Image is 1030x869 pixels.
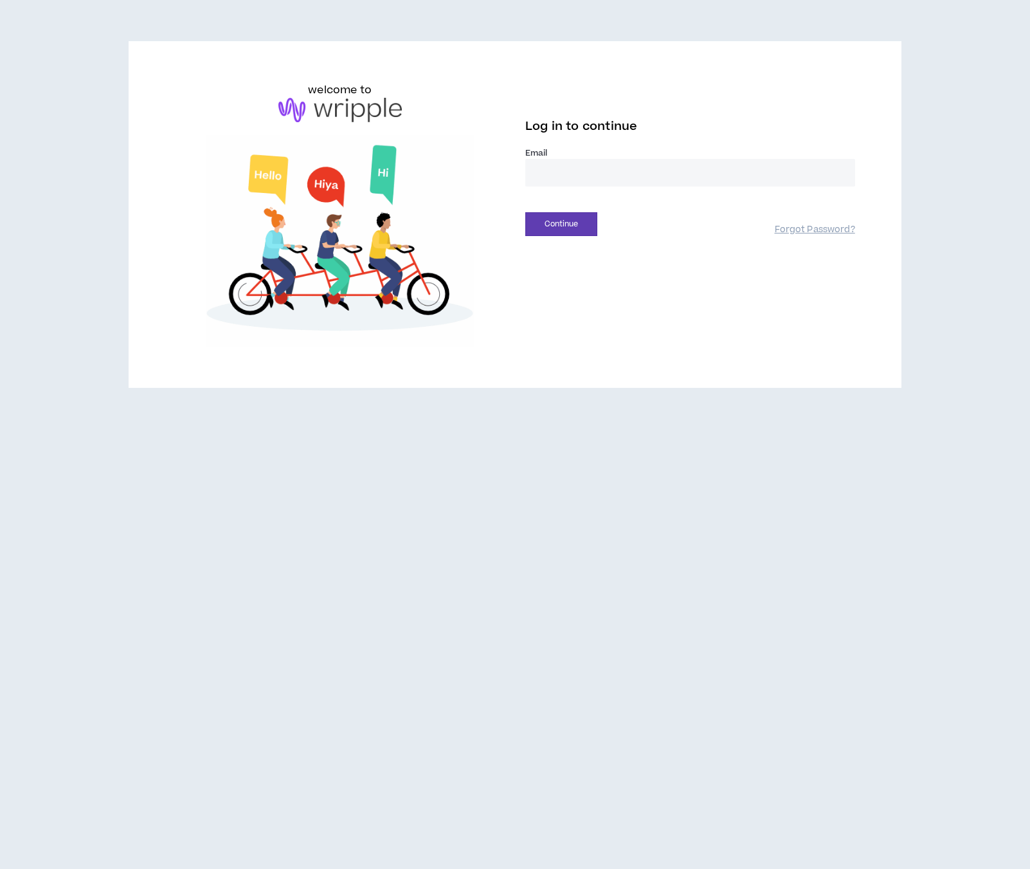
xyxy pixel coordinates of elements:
[525,118,637,134] span: Log in to continue
[308,82,372,98] h6: welcome to
[525,212,597,236] button: Continue
[525,147,855,159] label: Email
[278,98,402,122] img: logo-brand.png
[775,224,855,236] a: Forgot Password?
[175,135,505,347] img: Welcome to Wripple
